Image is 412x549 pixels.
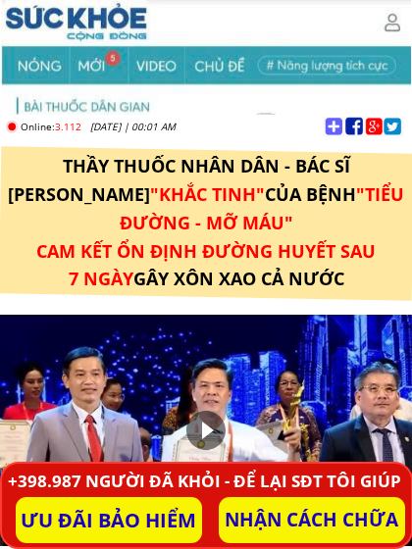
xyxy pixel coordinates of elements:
p: ƯU ĐÃI BẢO HIỂM [16,497,202,543]
h3: THẦY THUỐC NHÂN DÂN - BÁC SĨ [PERSON_NAME] CỦA BỆNH GÂY XÔN XAO CẢ NƯỚC [4,152,408,293]
p: NHẬN CÁCH CHỮA [219,497,405,543]
span: "KHẮC TINH" [150,182,265,206]
h3: +398.987 NGƯỜI ĐÃ KHỎI - ĐỂ LẠI SĐT TÔI GIÚP [4,468,405,494]
h2: [DATE] | 00:01 AM [90,117,278,136]
span: "TIỂU ĐƯỜNG - MỠ MÁU" [120,182,405,234]
h2: 3.112 [21,117,90,136]
span: Online: [21,120,55,133]
span: CAM KẾT ỔN ĐỊNH ĐƯỜNG HUYẾT SAU 7 NGÀY [36,239,376,291]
